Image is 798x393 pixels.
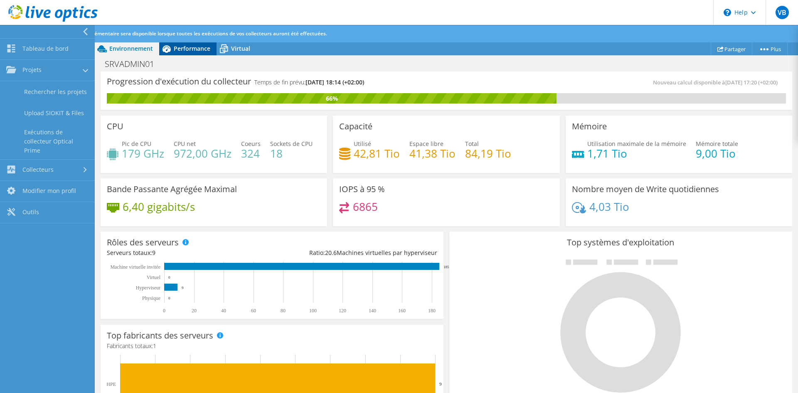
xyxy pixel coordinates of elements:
span: Mémoire totale [696,140,738,148]
h3: Capacité [339,122,372,131]
h4: 972,00 GHz [174,149,232,158]
text: 180 [428,308,436,314]
h3: Nombre moyen de Write quotidiennes [572,185,719,194]
text: 100 [309,308,317,314]
h4: 84,19 Tio [465,149,511,158]
text: 20 [192,308,197,314]
text: 9 [182,286,184,290]
span: Virtual [231,44,250,52]
h4: 41,38 Tio [409,149,456,158]
h3: Mémoire [572,122,607,131]
span: Total [465,140,479,148]
span: VB [776,6,789,19]
text: 40 [221,308,226,314]
span: Sockets de CPU [270,140,313,148]
h1: SRVADMIN01 [101,59,167,69]
a: Plus [752,42,788,55]
text: Physique [142,295,160,301]
span: [DATE] 17:20 (+02:00) [725,79,778,86]
text: HPE [106,381,116,387]
text: 60 [251,308,256,314]
span: Environnement [109,44,153,52]
text: 0 [168,296,170,300]
div: 66% [107,94,557,103]
h4: 324 [241,149,261,158]
div: Serveurs totaux: [107,248,272,257]
span: Utilisé [354,140,371,148]
h3: CPU [107,122,123,131]
text: 0 [163,308,165,314]
h3: IOPS à 95 % [339,185,385,194]
span: Nouveau calcul disponible à [653,79,782,86]
text: 160 [398,308,406,314]
h4: 6,40 gigabits/s [123,202,195,211]
h3: Bande Passante Agrégée Maximal [107,185,237,194]
h4: 42,81 Tio [354,149,400,158]
h4: 1,71 Tio [587,149,686,158]
span: 20.6 [325,249,337,257]
span: 9 [152,249,155,257]
text: 120 [339,308,346,314]
h4: 179 GHz [122,149,164,158]
h4: 4,03 Tio [589,202,629,211]
span: Une analyse supplémentaire sera disponible lorsque toutes les exécutions de vos collecteurs auron... [51,30,327,37]
span: [DATE] 18:14 (+02:00) [305,78,364,86]
text: 0 [168,275,170,279]
text: Virtuel [147,274,161,280]
h4: 18 [270,149,313,158]
a: Partager [711,42,752,55]
h4: 9,00 Tio [696,149,738,158]
text: 185 [443,265,449,269]
span: Pic de CPU [122,140,151,148]
h4: Temps de fin prévu: [254,78,364,87]
span: 1 [153,342,156,350]
h3: Top systèmes d'exploitation [456,238,786,247]
h3: Top fabricants des serveurs [107,331,213,340]
h4: 6865 [353,202,378,211]
text: 140 [369,308,376,314]
text: Hyperviseur [136,285,160,291]
div: Ratio: Machines virtuelles par hyperviseur [272,248,437,257]
tspan: Machine virtuelle invitée [110,264,160,270]
text: 9 [439,381,442,386]
svg: \n [724,9,731,16]
text: 80 [281,308,286,314]
span: Utilisation maximale de la mémoire [587,140,686,148]
span: Performance [174,44,210,52]
span: Coeurs [241,140,261,148]
span: Espace libre [409,140,443,148]
h4: Fabricants totaux: [107,341,437,351]
span: CPU net [174,140,196,148]
h3: Rôles des serveurs [107,238,179,247]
